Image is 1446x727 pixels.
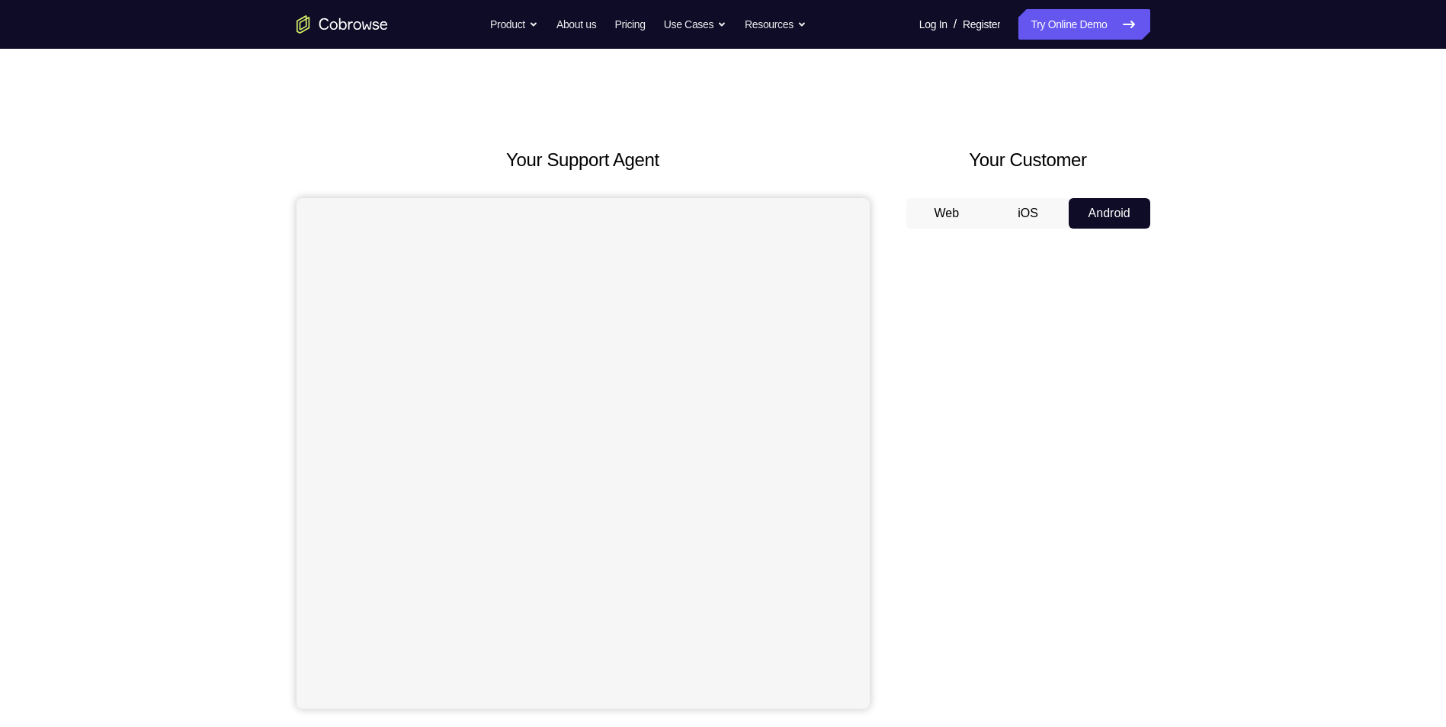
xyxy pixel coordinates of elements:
[1069,198,1150,229] button: Android
[906,146,1150,174] h2: Your Customer
[963,9,1000,40] a: Register
[664,9,726,40] button: Use Cases
[297,146,870,174] h2: Your Support Agent
[490,9,538,40] button: Product
[919,9,947,40] a: Log In
[614,9,645,40] a: Pricing
[987,198,1069,229] button: iOS
[297,198,870,709] iframe: Agent
[906,198,988,229] button: Web
[1018,9,1149,40] a: Try Online Demo
[745,9,806,40] button: Resources
[556,9,596,40] a: About us
[297,15,388,34] a: Go to the home page
[954,15,957,34] span: /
